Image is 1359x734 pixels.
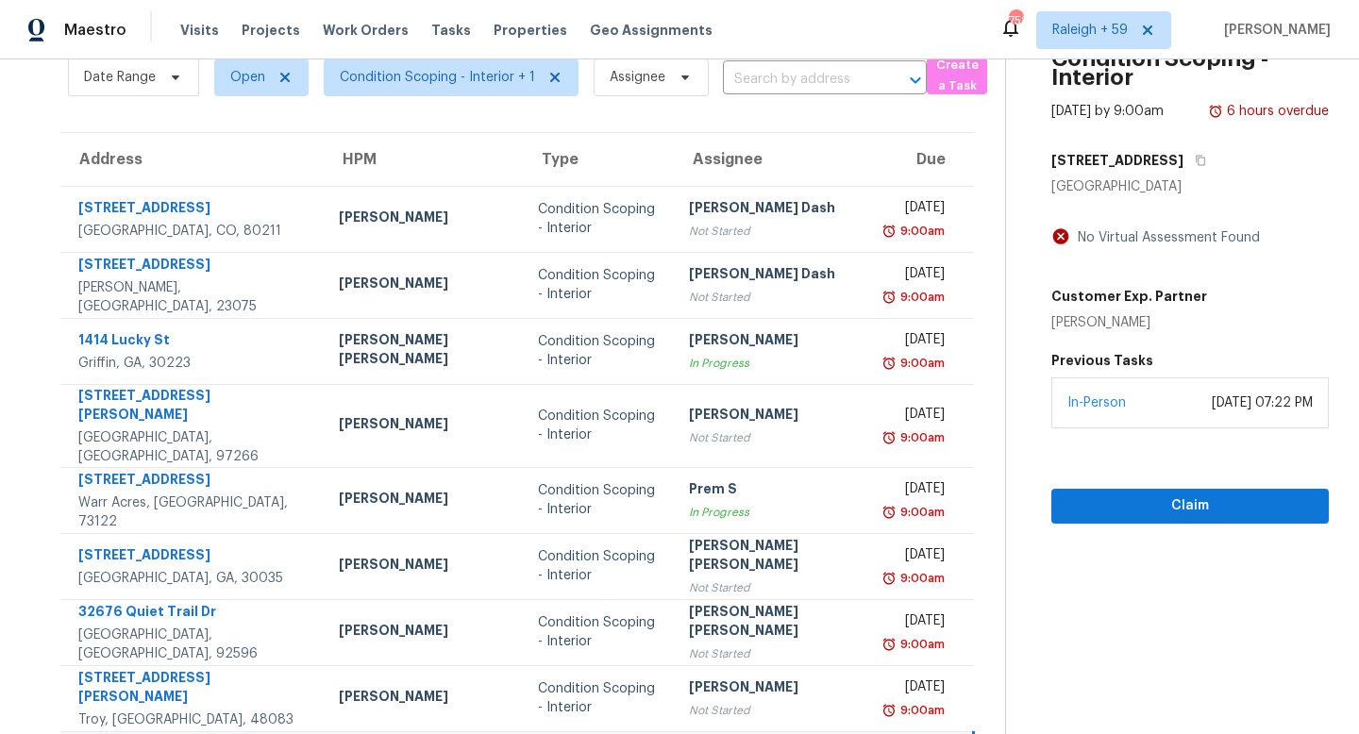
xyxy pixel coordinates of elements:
img: Overdue Alarm Icon [881,222,897,241]
div: 9:00am [897,701,945,720]
span: Work Orders [323,21,409,40]
div: Not Started [689,288,857,307]
img: Overdue Alarm Icon [881,701,897,720]
th: Due [872,133,974,186]
div: 9:00am [897,222,945,241]
img: Overdue Alarm Icon [881,635,897,654]
div: [STREET_ADDRESS] [78,545,309,569]
h5: Previous Tasks [1051,351,1329,370]
div: [GEOGRAPHIC_DATA], CO, 80211 [78,222,309,241]
span: Date Range [84,68,156,87]
div: Condition Scoping - Interior [538,679,659,717]
div: [PERSON_NAME] [339,555,507,578]
div: [GEOGRAPHIC_DATA], GA, 30035 [78,569,309,588]
div: [GEOGRAPHIC_DATA], [GEOGRAPHIC_DATA], 97266 [78,428,309,466]
div: 758 [1009,11,1022,30]
div: Condition Scoping - Interior [538,481,659,519]
div: [PERSON_NAME], [GEOGRAPHIC_DATA], 23075 [78,278,309,316]
div: 1414 Lucky St [78,330,309,354]
div: [DATE] [887,405,945,428]
span: Geo Assignments [590,21,713,40]
div: [PERSON_NAME] [339,414,507,438]
th: Address [60,133,324,186]
div: No Virtual Assessment Found [1070,228,1260,247]
div: Not Started [689,578,857,597]
div: [GEOGRAPHIC_DATA] [1051,177,1329,196]
div: Condition Scoping - Interior [538,407,659,444]
div: [GEOGRAPHIC_DATA], [GEOGRAPHIC_DATA], 92596 [78,626,309,663]
div: Troy, [GEOGRAPHIC_DATA], 48083 [78,710,309,729]
div: [PERSON_NAME] [339,208,507,231]
span: Claim [1066,494,1314,518]
button: Create a Task [927,58,987,94]
div: [PERSON_NAME] [689,405,857,428]
div: [PERSON_NAME] [339,621,507,644]
span: Projects [242,21,300,40]
div: 9:00am [897,569,945,588]
button: Copy Address [1183,143,1209,177]
div: Griffin, GA, 30223 [78,354,309,373]
img: Overdue Alarm Icon [1208,102,1223,121]
span: Visits [180,21,219,40]
div: [PERSON_NAME] [339,274,507,297]
div: 9:00am [897,503,945,522]
div: [PERSON_NAME] [1051,313,1207,332]
img: Overdue Alarm Icon [881,288,897,307]
div: Condition Scoping - Interior [538,200,659,238]
div: [PERSON_NAME] [PERSON_NAME] [689,536,857,578]
span: Raleigh + 59 [1052,21,1128,40]
div: Condition Scoping - Interior [538,613,659,651]
div: [DATE] [887,611,945,635]
div: Not Started [689,222,857,241]
img: Overdue Alarm Icon [881,428,897,447]
div: Condition Scoping - Interior [538,547,659,585]
th: Assignee [674,133,872,186]
div: [DATE] 07:22 PM [1212,393,1313,412]
span: Condition Scoping - Interior + 1 [340,68,535,87]
span: Maestro [64,21,126,40]
div: 32676 Quiet Trail Dr [78,602,309,626]
div: 6 hours overdue [1223,102,1329,121]
div: [PERSON_NAME] [PERSON_NAME] [339,330,507,373]
div: Not Started [689,644,857,663]
div: [STREET_ADDRESS] [78,470,309,493]
span: [PERSON_NAME] [1216,21,1331,40]
img: Overdue Alarm Icon [881,503,897,522]
span: Assignee [610,68,665,87]
div: Condition Scoping - Interior [538,266,659,304]
div: [STREET_ADDRESS][PERSON_NAME] [78,386,309,428]
div: [PERSON_NAME] [689,330,857,354]
div: Prem S [689,479,857,503]
div: [DATE] [887,198,945,222]
div: [PERSON_NAME] [PERSON_NAME] [689,602,857,644]
input: Search by address [723,65,874,94]
div: [DATE] by 9:00am [1051,102,1164,121]
div: Not Started [689,428,857,447]
span: Open [230,68,265,87]
div: [STREET_ADDRESS][PERSON_NAME] [78,668,309,710]
div: 9:00am [897,635,945,654]
div: Warr Acres, [GEOGRAPHIC_DATA], 73122 [78,493,309,531]
h5: Customer Exp. Partner [1051,287,1207,306]
div: [DATE] [887,545,945,569]
div: [PERSON_NAME] Dash [689,264,857,288]
button: Claim [1051,489,1329,524]
div: 9:00am [897,354,945,373]
div: 9:00am [897,288,945,307]
div: In Progress [689,354,857,373]
div: In Progress [689,503,857,522]
h5: [STREET_ADDRESS] [1051,151,1183,170]
span: Tasks [431,24,471,37]
img: Artifact Not Present Icon [1051,226,1070,246]
div: [PERSON_NAME] [339,687,507,710]
img: Overdue Alarm Icon [881,354,897,373]
span: Properties [494,21,567,40]
button: Open [902,67,929,93]
h2: Condition Scoping - Interior [1051,49,1283,87]
a: In-Person [1067,396,1126,409]
th: Type [523,133,674,186]
div: [STREET_ADDRESS] [78,198,309,222]
div: [DATE] [887,479,945,503]
div: [DATE] [887,330,945,354]
span: Create a Task [936,55,978,98]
